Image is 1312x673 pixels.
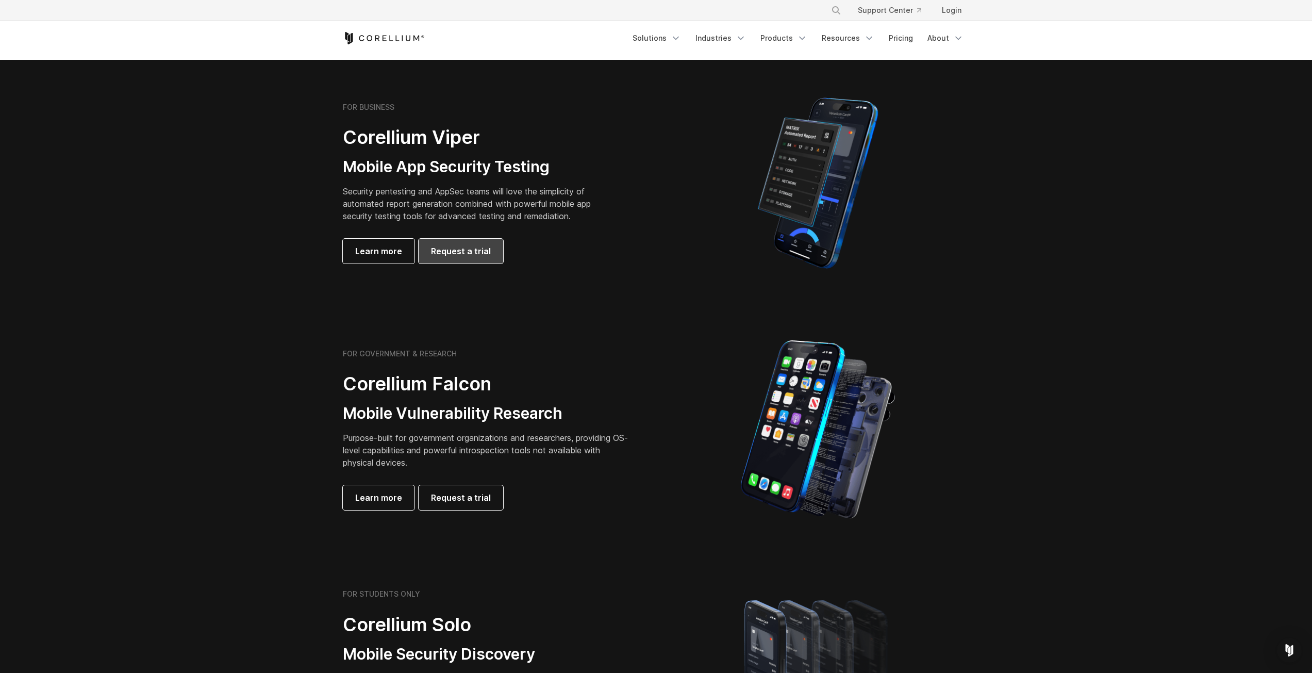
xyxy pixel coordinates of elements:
a: Request a trial [419,239,503,264]
a: Resources [816,29,881,47]
p: Purpose-built for government organizations and researchers, providing OS-level capabilities and p... [343,432,632,469]
span: Request a trial [431,491,491,504]
h3: Mobile Vulnerability Research [343,404,632,423]
a: Solutions [626,29,687,47]
span: Learn more [355,491,402,504]
a: Corellium Home [343,32,425,44]
a: Support Center [850,1,929,20]
h2: Corellium Viper [343,126,607,149]
h3: Mobile Security Discovery [343,645,632,664]
button: Search [827,1,845,20]
span: Request a trial [431,245,491,257]
a: Request a trial [419,485,503,510]
div: Navigation Menu [819,1,970,20]
a: Pricing [883,29,919,47]
div: Navigation Menu [626,29,970,47]
div: Open Intercom Messenger [1277,638,1302,663]
p: Security pentesting and AppSec teams will love the simplicity of automated report generation comb... [343,185,607,222]
span: Learn more [355,245,402,257]
h2: Corellium Solo [343,613,632,636]
h6: FOR GOVERNMENT & RESEARCH [343,349,457,358]
a: About [921,29,970,47]
a: Industries [689,29,752,47]
h6: FOR BUSINESS [343,103,394,112]
a: Learn more [343,239,414,264]
a: Products [754,29,813,47]
a: Learn more [343,485,414,510]
img: iPhone model separated into the mechanics used to build the physical device. [740,339,895,520]
a: Login [934,1,970,20]
img: Corellium MATRIX automated report on iPhone showing app vulnerability test results across securit... [740,93,895,273]
h3: Mobile App Security Testing [343,157,607,177]
h2: Corellium Falcon [343,372,632,396]
h6: FOR STUDENTS ONLY [343,589,420,599]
